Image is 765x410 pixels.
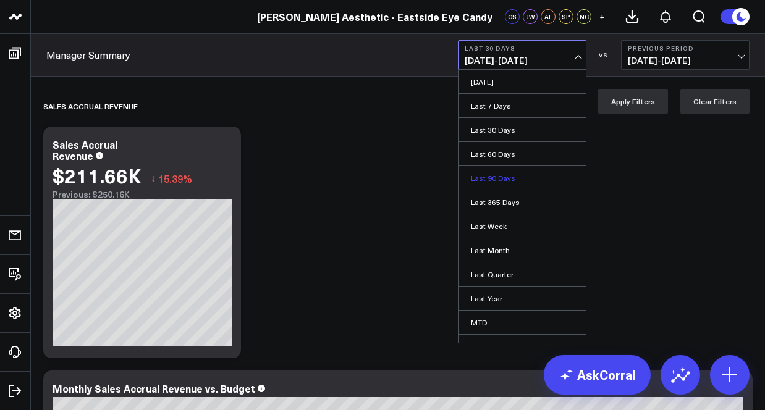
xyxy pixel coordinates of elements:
[541,9,556,24] div: AF
[459,118,586,141] a: Last 30 Days
[459,70,586,93] a: [DATE]
[46,48,130,62] a: Manager Summary
[598,89,668,114] button: Apply Filters
[628,44,743,52] b: Previous Period
[459,214,586,238] a: Last Week
[599,12,605,21] span: +
[628,56,743,65] span: [DATE] - [DATE]
[621,40,750,70] button: Previous Period[DATE]-[DATE]
[680,89,750,114] button: Clear Filters
[459,311,586,334] a: MTD
[257,10,492,23] a: [PERSON_NAME] Aesthetic - Eastside Eye Candy
[43,92,138,120] div: Sales Accrual Revenue
[577,9,591,24] div: NC
[459,94,586,117] a: Last 7 Days
[458,40,586,70] button: Last 30 Days[DATE]-[DATE]
[459,190,586,214] a: Last 365 Days
[459,142,586,165] a: Last 60 Days
[459,262,586,286] a: Last Quarter
[459,287,586,310] a: Last Year
[594,9,609,24] button: +
[158,172,192,185] span: 15.39%
[523,9,538,24] div: JW
[53,138,117,162] div: Sales Accrual Revenue
[559,9,573,24] div: SP
[459,166,586,190] a: Last 90 Days
[459,335,586,358] a: QTD
[151,170,156,186] span: ↓
[459,238,586,262] a: Last Month
[465,56,580,65] span: [DATE] - [DATE]
[53,190,232,199] div: Previous: $250.16K
[544,355,651,395] a: AskCorral
[465,44,580,52] b: Last 30 Days
[505,9,520,24] div: CS
[593,51,615,59] div: VS
[53,164,142,186] div: $211.66K
[53,382,255,395] div: Monthly Sales Accrual Revenue vs. Budget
